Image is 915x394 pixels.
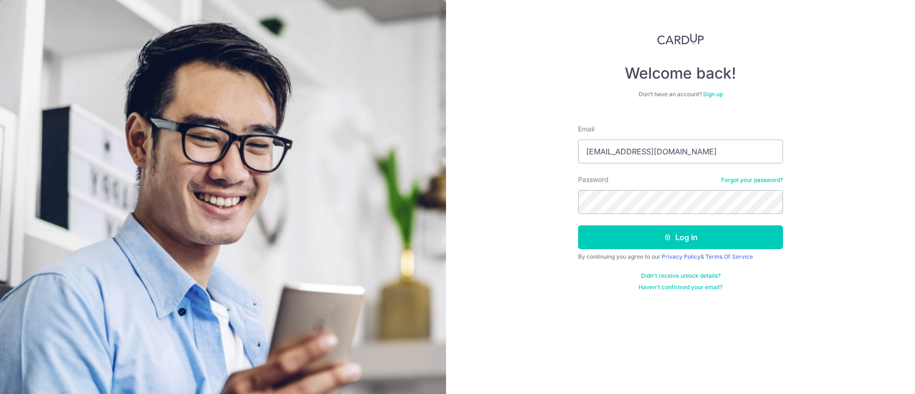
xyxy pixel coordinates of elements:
[578,124,594,134] label: Email
[703,91,723,98] a: Sign up
[641,272,721,280] a: Didn't receive unlock details?
[578,253,783,261] div: By continuing you agree to our &
[578,64,783,83] h4: Welcome back!
[578,225,783,249] button: Log in
[578,140,783,163] input: Enter your Email
[639,283,722,291] a: Haven't confirmed your email?
[661,253,701,260] a: Privacy Policy
[578,175,609,184] label: Password
[578,91,783,98] div: Don’t have an account?
[657,33,704,45] img: CardUp Logo
[705,253,753,260] a: Terms Of Service
[721,176,783,184] a: Forgot your password?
